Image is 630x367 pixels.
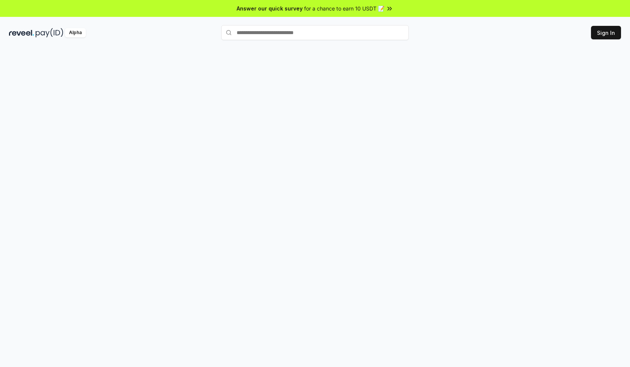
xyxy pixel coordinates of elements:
[304,4,384,12] span: for a chance to earn 10 USDT 📝
[36,28,63,37] img: pay_id
[591,26,621,39] button: Sign In
[65,28,86,37] div: Alpha
[9,28,34,37] img: reveel_dark
[237,4,303,12] span: Answer our quick survey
